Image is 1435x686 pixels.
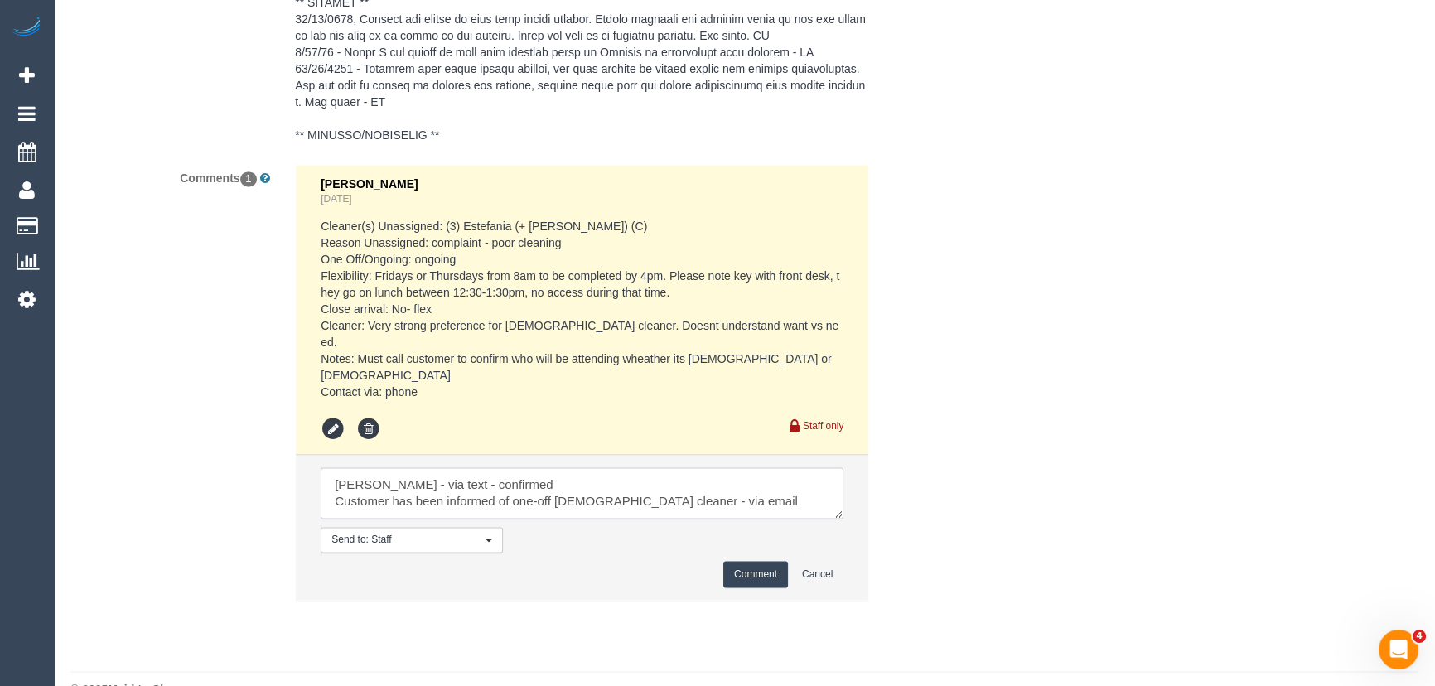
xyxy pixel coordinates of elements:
[723,561,788,587] button: Comment
[321,177,418,191] span: [PERSON_NAME]
[240,171,258,186] span: 1
[321,527,503,553] button: Send to: Staff
[1379,630,1418,669] iframe: Intercom live chat
[10,17,43,40] img: Automaid Logo
[58,164,283,186] label: Comments
[321,218,843,400] pre: Cleaner(s) Unassigned: (3) Estefania (+ [PERSON_NAME]) (C) Reason Unassigned: complaint - poor cl...
[791,561,843,587] button: Cancel
[803,420,843,432] small: Staff only
[321,193,351,205] a: [DATE]
[1413,630,1426,643] span: 4
[331,533,481,547] span: Send to: Staff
